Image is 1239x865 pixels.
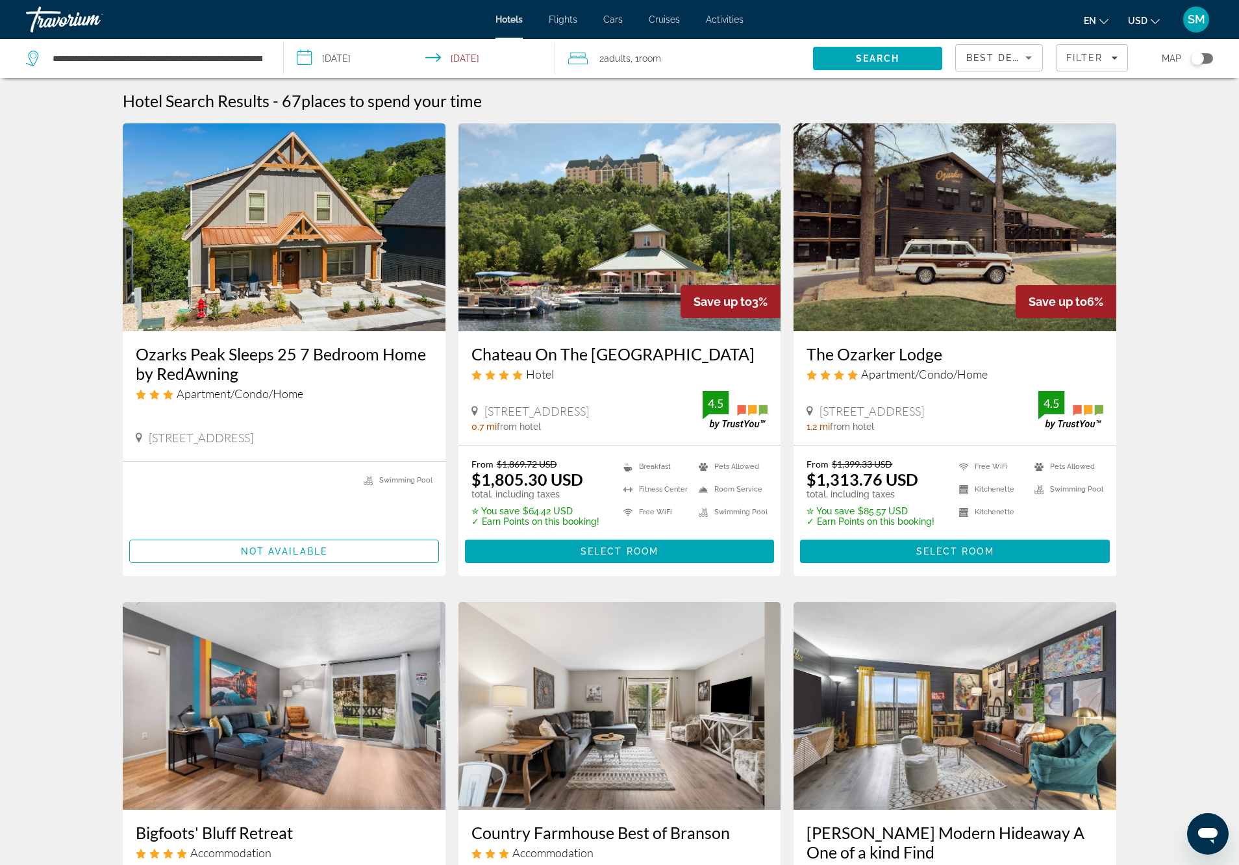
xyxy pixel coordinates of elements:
div: 4 star Hotel [471,367,768,381]
span: ✮ You save [471,506,519,516]
span: 2 [599,49,631,68]
a: The Ozarker Lodge [807,344,1103,364]
span: en [1084,16,1096,26]
a: Select Room [465,543,775,557]
button: Change language [1084,11,1108,30]
span: - [273,91,279,110]
a: Activities [706,14,744,25]
li: Free WiFi [617,504,692,520]
button: Not available [129,540,439,563]
div: 3% [681,285,781,318]
li: Pets Allowed [1028,458,1103,475]
div: 4 star Accommodation [136,846,432,860]
span: Select Room [916,546,994,557]
span: [STREET_ADDRESS] [149,431,253,445]
ins: $1,313.76 USD [807,470,918,489]
span: Room [639,53,661,64]
p: $64.42 USD [471,506,599,516]
a: Cruises [649,14,680,25]
div: 4.5 [1038,395,1064,411]
del: $1,869.72 USD [497,458,557,470]
a: Select Room [800,543,1110,557]
img: TrustYou guest rating badge [1038,391,1103,429]
span: Best Deals [966,53,1034,63]
img: TrustYou guest rating badge [703,391,768,429]
span: Save up to [1029,295,1087,308]
p: total, including taxes [471,489,599,499]
li: Room Service [692,481,768,497]
img: The Ozarker Lodge [794,123,1116,331]
button: Select Room [800,540,1110,563]
span: Search [856,53,900,64]
span: 0.7 mi [471,421,497,432]
img: Country Farmhouse Best of Branson [458,602,781,810]
span: Apartment/Condo/Home [177,386,303,401]
img: Ozarks Peak Sleeps 25 7 Bedroom Home by RedAwning [123,123,445,331]
mat-select: Sort by [966,50,1032,66]
div: 3 star Accommodation [471,846,768,860]
li: Swimming Pool [357,475,432,486]
li: Fitness Center [617,481,692,497]
button: Search [813,47,942,70]
span: Map [1162,49,1181,68]
span: Filter [1066,53,1103,63]
span: Not available [241,546,327,557]
p: $85.57 USD [807,506,934,516]
a: Ozarks Peak Sleeps 25 7 Bedroom Home by RedAwning [136,344,432,383]
span: [STREET_ADDRESS] [484,404,589,418]
a: Bigfoots' Bluff Retreat [136,823,432,842]
span: from hotel [497,421,541,432]
img: Bigfoots' Bluff Retreat [123,602,445,810]
a: Cars [603,14,623,25]
p: ✓ Earn Points on this booking! [807,516,934,527]
a: Country Farmhouse Best of Branson [471,823,768,842]
p: ✓ Earn Points on this booking! [471,516,599,527]
div: 6% [1016,285,1116,318]
span: From [807,458,829,470]
button: Change currency [1128,11,1160,30]
span: from hotel [830,421,874,432]
input: Search hotel destination [51,49,264,68]
button: Filters [1056,44,1128,71]
span: Hotel [526,367,554,381]
button: User Menu [1179,6,1213,33]
a: Marilyns Modern Hideaway A One of a kind Find [794,602,1116,810]
button: Select Room [465,540,775,563]
a: Not available [129,543,439,557]
ins: $1,805.30 USD [471,470,583,489]
span: ✮ You save [807,506,855,516]
li: Free WiFi [953,458,1028,475]
div: 4.5 [703,395,729,411]
a: Flights [549,14,577,25]
button: Toggle map [1181,53,1213,64]
img: Chateau On The Lake Resort Spa and Convention Center [458,123,781,331]
a: Hotels [495,14,523,25]
span: [STREET_ADDRESS] [820,404,924,418]
div: 3 star Apartment [136,386,432,401]
span: places to spend your time [301,91,482,110]
span: USD [1128,16,1147,26]
h2: 67 [282,91,482,110]
a: [PERSON_NAME] Modern Hideaway A One of a kind Find [807,823,1103,862]
li: Pets Allowed [692,458,768,475]
span: Apartment/Condo/Home [861,367,988,381]
span: SM [1188,13,1205,26]
li: Swimming Pool [692,504,768,520]
div: 4 star Apartment [807,367,1103,381]
p: total, including taxes [807,489,934,499]
h1: Hotel Search Results [123,91,269,110]
a: Chateau On The [GEOGRAPHIC_DATA] [471,344,768,364]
